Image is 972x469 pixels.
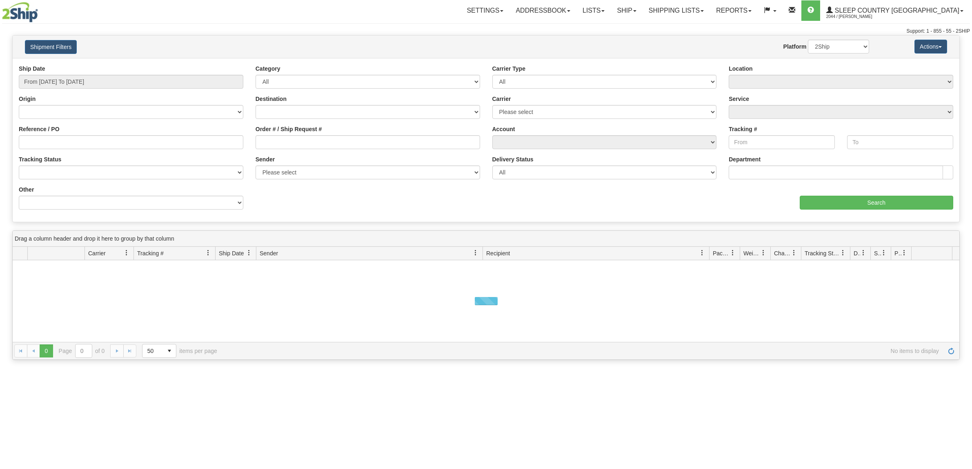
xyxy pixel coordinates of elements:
label: Platform [783,42,807,51]
a: Charge filter column settings [787,246,801,260]
label: Carrier Type [492,65,525,73]
label: Other [19,185,34,194]
label: Sender [256,155,275,163]
a: Shipment Issues filter column settings [877,246,891,260]
label: Tracking # [729,125,757,133]
span: select [163,344,176,357]
a: Shipping lists [643,0,710,21]
div: grid grouping header [13,231,959,247]
iframe: chat widget [953,193,971,276]
span: Ship Date [219,249,244,257]
span: Recipient [486,249,510,257]
a: Carrier filter column settings [120,246,133,260]
a: Sender filter column settings [469,246,483,260]
label: Category [256,65,280,73]
label: Order # / Ship Request # [256,125,322,133]
a: Delivery Status filter column settings [856,246,870,260]
span: Page sizes drop down [142,344,176,358]
a: Tracking Status filter column settings [836,246,850,260]
button: Actions [914,40,947,54]
span: Pickup Status [894,249,901,257]
a: Packages filter column settings [726,246,740,260]
a: Sleep Country [GEOGRAPHIC_DATA] 2044 / [PERSON_NAME] [820,0,970,21]
span: Tracking # [137,249,164,257]
span: 50 [147,347,158,355]
span: Carrier [88,249,106,257]
label: Origin [19,95,36,103]
a: Recipient filter column settings [695,246,709,260]
div: Support: 1 - 855 - 55 - 2SHIP [2,28,970,35]
span: Tracking Status [805,249,840,257]
a: Refresh [945,344,958,357]
span: Sleep Country [GEOGRAPHIC_DATA] [833,7,959,14]
input: From [729,135,835,149]
a: Ship [611,0,642,21]
span: items per page [142,344,217,358]
img: logo2044.jpg [2,2,38,22]
span: Packages [713,249,730,257]
label: Reference / PO [19,125,60,133]
span: Delivery Status [854,249,861,257]
a: Reports [710,0,758,21]
label: Destination [256,95,287,103]
label: Department [729,155,761,163]
span: Weight [743,249,761,257]
button: Shipment Filters [25,40,77,54]
a: Tracking # filter column settings [201,246,215,260]
label: Tracking Status [19,155,61,163]
span: No items to display [229,348,939,354]
a: Weight filter column settings [756,246,770,260]
label: Delivery Status [492,155,534,163]
span: Sender [260,249,278,257]
label: Carrier [492,95,511,103]
span: 2044 / [PERSON_NAME] [826,13,887,21]
label: Ship Date [19,65,45,73]
label: Service [729,95,749,103]
a: Lists [576,0,611,21]
a: Settings [460,0,509,21]
span: Page 0 [40,344,53,357]
input: To [847,135,953,149]
label: Account [492,125,515,133]
span: Charge [774,249,791,257]
span: Page of 0 [59,344,105,358]
label: Location [729,65,752,73]
input: Search [800,196,954,210]
span: Shipment Issues [874,249,881,257]
a: Ship Date filter column settings [242,246,256,260]
a: Addressbook [509,0,576,21]
a: Pickup Status filter column settings [897,246,911,260]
